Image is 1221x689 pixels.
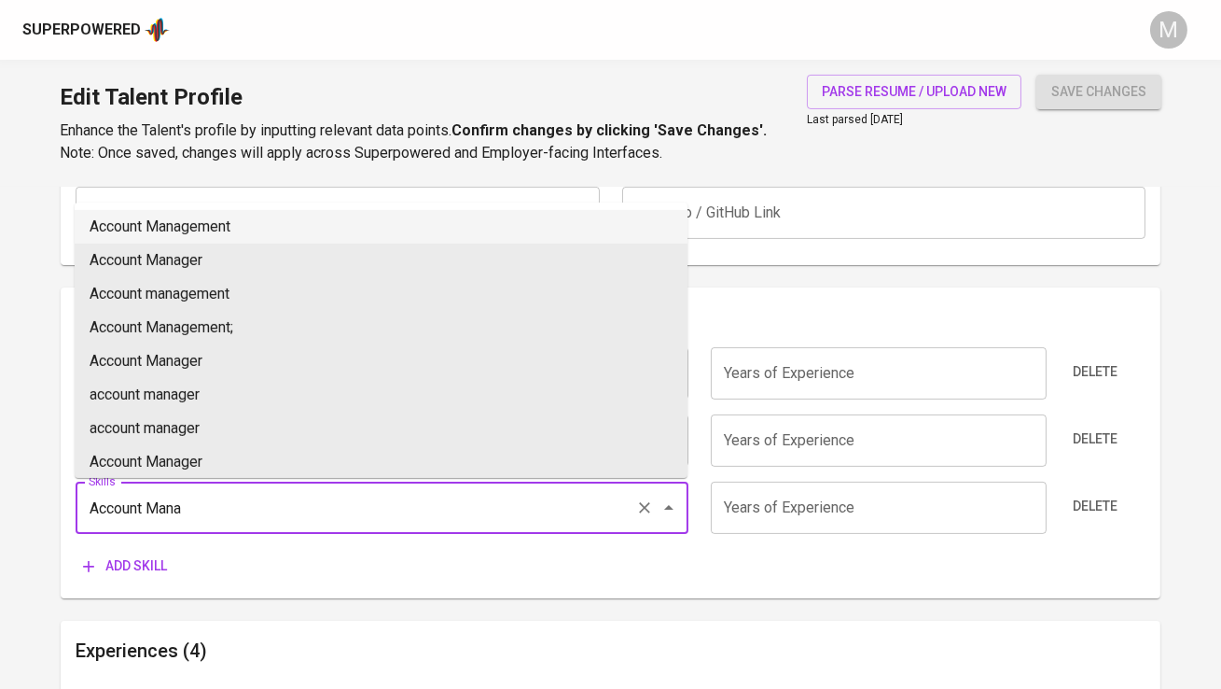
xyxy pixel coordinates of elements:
[60,75,767,120] h1: Edit Talent Profile
[75,378,687,412] li: account manager
[1073,360,1117,384] span: Delete
[75,344,687,378] li: Account Manager
[145,16,170,44] img: app logo
[75,277,687,311] li: Account management
[75,412,687,445] li: account manager
[1036,75,1161,109] button: save changes
[22,20,141,41] div: Superpowered
[83,555,167,578] span: Add skill
[75,210,687,244] li: Account Management
[22,16,170,44] a: Superpoweredapp logo
[75,311,687,344] li: Account Management;
[822,80,1006,104] span: parse resume / upload new
[656,495,682,521] button: Close
[631,495,658,521] button: Clear
[76,636,1145,666] h6: Experiences (4)
[1150,11,1187,49] div: M
[807,113,903,126] span: Last parsed [DATE]
[76,549,174,584] button: Add skill
[1065,422,1125,457] button: Delete
[75,244,687,277] li: Account Manager
[60,120,767,164] p: Enhance the Talent's profile by inputting relevant data points. Note: Once saved, changes will ap...
[1073,428,1117,451] span: Delete
[1051,80,1146,104] span: save changes
[807,75,1021,109] button: parse resume / upload new
[75,445,687,479] li: Account Manager
[1065,489,1125,524] button: Delete
[1073,495,1117,518] span: Delete
[451,121,767,139] b: Confirm changes by clicking 'Save Changes'.
[1065,355,1125,389] button: Delete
